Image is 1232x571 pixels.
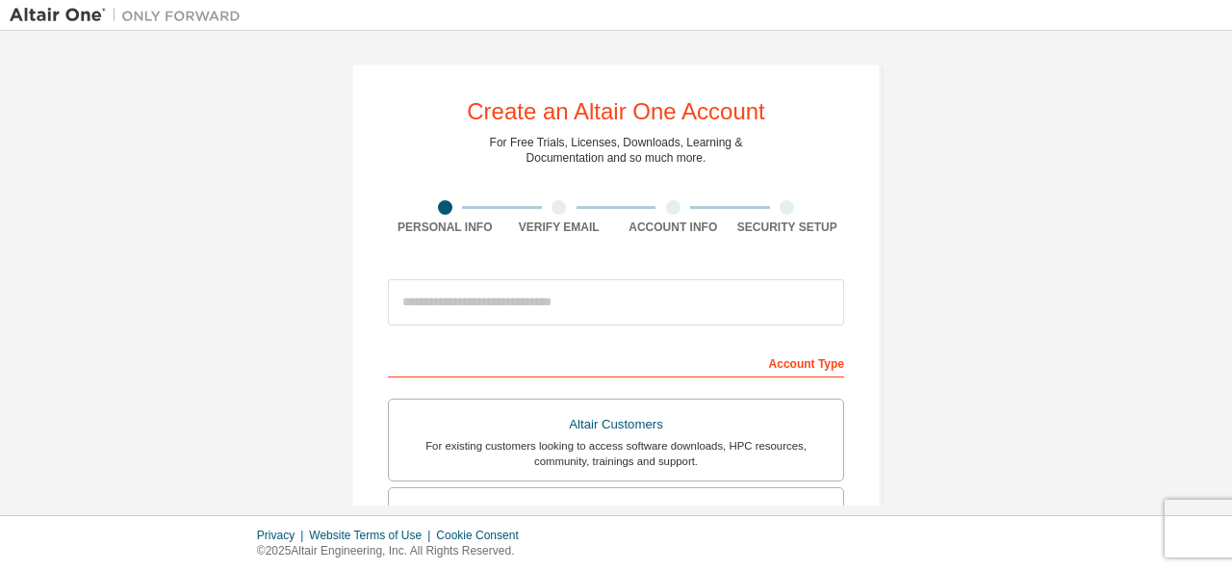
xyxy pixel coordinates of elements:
div: For Free Trials, Licenses, Downloads, Learning & Documentation and so much more. [490,135,743,166]
div: Cookie Consent [436,528,529,543]
div: Students [400,500,832,527]
div: Account Info [616,220,731,235]
div: Account Type [388,347,844,377]
div: Create an Altair One Account [467,100,765,123]
div: For existing customers looking to access software downloads, HPC resources, community, trainings ... [400,438,832,469]
div: Privacy [257,528,309,543]
div: Website Terms of Use [309,528,436,543]
div: Verify Email [502,220,617,235]
div: Personal Info [388,220,502,235]
div: Altair Customers [400,411,832,438]
div: Security Setup [731,220,845,235]
p: © 2025 Altair Engineering, Inc. All Rights Reserved. [257,543,530,559]
img: Altair One [10,6,250,25]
